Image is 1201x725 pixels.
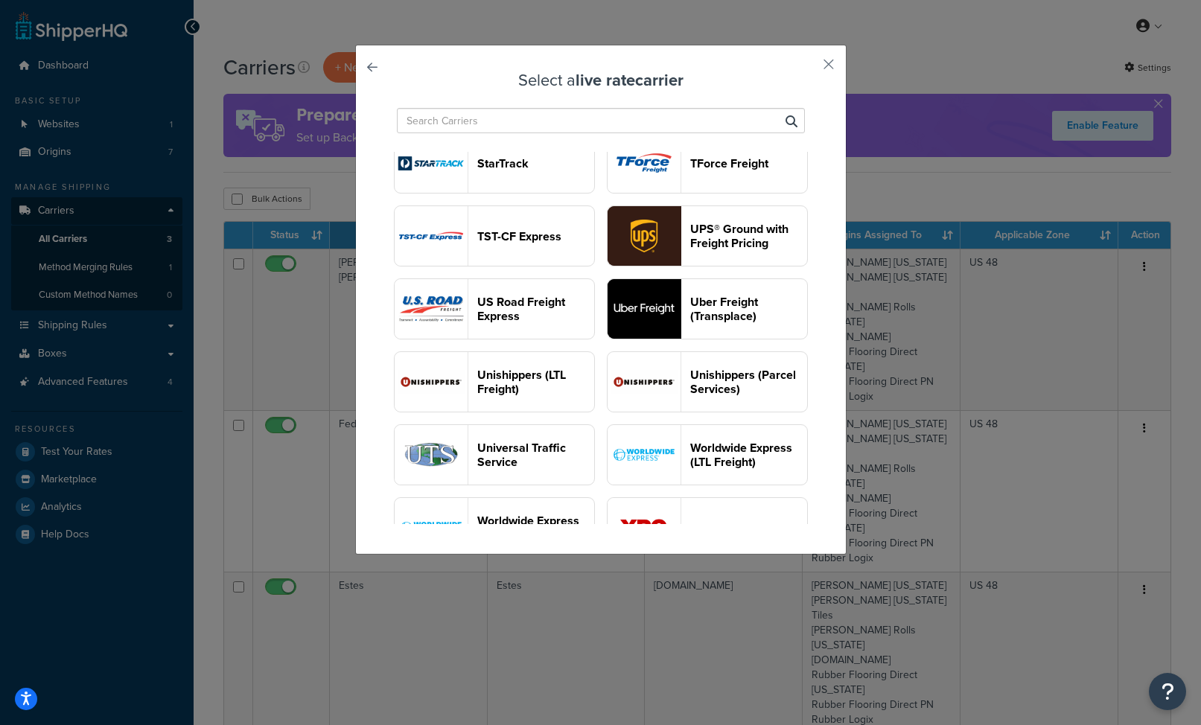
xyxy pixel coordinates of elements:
[395,498,468,558] img: worldwideExpress logo
[477,295,594,323] header: US Road Freight Express
[395,425,468,485] img: utsFreight logo
[690,368,807,396] header: Unishippers (Parcel Services)
[477,441,594,469] header: Universal Traffic Service
[395,206,468,266] img: tstOverlandFreight logo
[395,352,468,412] img: unishippersFreight logo
[608,498,681,558] img: xpoFreight logo
[690,222,807,250] header: UPS® Ground with Freight Pricing
[608,352,681,412] img: unishippers logo
[608,425,681,485] img: worldwideExpressFreight logo
[393,71,809,89] h3: Select a
[608,206,681,266] img: upsGroundFreight logo
[607,424,808,485] button: worldwideExpressFreight logoWorldwide Express (LTL Freight)
[690,156,807,170] header: TForce Freight
[395,133,468,193] img: starTrackv2 logo
[394,497,595,558] button: worldwideExpress logoWorldwide Express (Parcel Services)
[608,279,681,339] img: transplaceFreight logo
[394,205,595,266] button: tstOverlandFreight logoTST-CF Express
[477,368,594,396] header: Unishippers (LTL Freight)
[394,351,595,412] button: unishippersFreight logoUnishippers (LTL Freight)
[576,68,684,92] strong: live rate carrier
[608,133,681,193] img: tforceFreight logo
[477,514,594,542] header: Worldwide Express (Parcel Services)
[394,424,595,485] button: utsFreight logoUniversal Traffic Service
[607,351,808,412] button: unishippers logoUnishippers (Parcel Services)
[477,156,594,170] header: StarTrack
[395,279,468,339] img: usRoadFreight logo
[690,441,807,469] header: Worldwide Express (LTL Freight)
[607,132,808,194] button: tforceFreight logoTForce Freight
[394,132,595,194] button: starTrackv2 logoStarTrack
[607,278,808,339] button: transplaceFreight logoUber Freight (Transplace)
[690,521,807,535] header: XPO
[607,497,808,558] button: xpoFreight logoXPO
[397,108,805,133] input: Search Carriers
[690,295,807,323] header: Uber Freight (Transplace)
[607,205,808,266] button: upsGroundFreight logoUPS® Ground with Freight Pricing
[477,229,594,243] header: TST-CF Express
[1149,673,1186,710] button: Open Resource Center
[394,278,595,339] button: usRoadFreight logoUS Road Freight Express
